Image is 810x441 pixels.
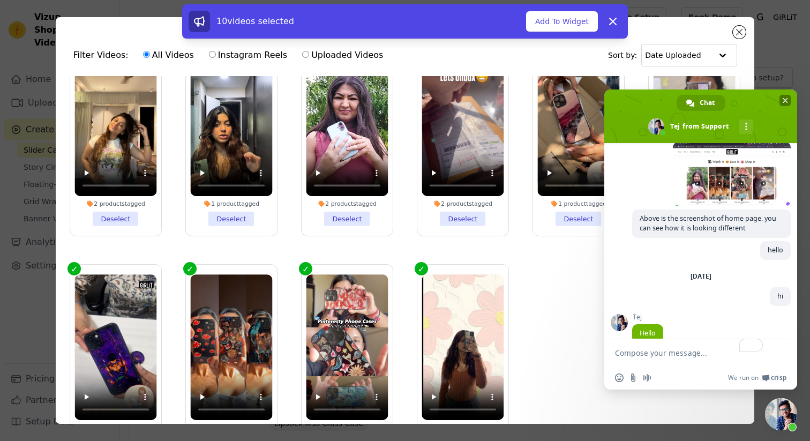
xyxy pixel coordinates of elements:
span: Chat [700,95,715,111]
span: hello [768,245,783,255]
a: Close chat [765,398,797,430]
textarea: To enrich screen reader interactions, please activate Accessibility in Grammarly extension settings [615,339,765,366]
span: Hello [640,328,656,338]
span: Crisp [771,373,786,382]
span: 10 videos selected [216,16,294,26]
div: [DATE] [691,273,711,280]
span: hi [777,291,783,301]
div: 2 products tagged [422,200,504,207]
span: Above is the screenshot of home page. you can see how it is looking different [640,214,776,233]
a: Chat [677,95,725,111]
label: Uploaded Videos [302,48,384,62]
div: 2 products tagged [75,200,157,207]
div: 2 products tagged [306,200,388,207]
label: All Videos [142,48,194,62]
span: Close chat [779,95,791,106]
button: Add To Widget [526,11,598,32]
div: 1 product tagged [191,200,273,207]
span: Tej [632,313,663,321]
div: Filter Videos: [73,43,389,68]
div: 1 product tagged [537,200,619,207]
span: Insert an emoji [615,373,624,382]
label: Instagram Reels [208,48,288,62]
span: We run on [728,373,759,382]
span: Send a file [629,373,637,382]
a: We run onCrisp [728,373,786,382]
span: Audio message [643,373,651,382]
div: Sort by: [608,44,737,66]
